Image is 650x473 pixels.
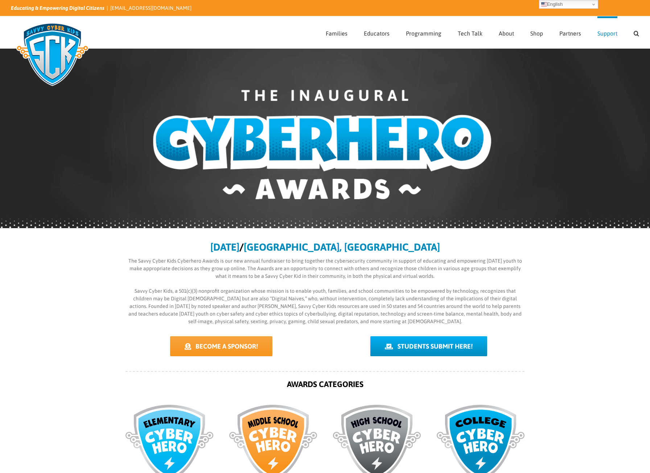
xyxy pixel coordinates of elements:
p: Savvy Cyber Kids, a 501(c)(3) nonprofit organization whose mission is to enable youth, families, ... [126,287,524,325]
b: [GEOGRAPHIC_DATA], [GEOGRAPHIC_DATA] [244,241,440,253]
img: en [541,1,547,7]
span: Families [326,30,347,36]
strong: AWARDS CATEGORIES [287,379,363,389]
i: Educating & Empowering Digital Citizens [11,5,104,11]
a: Shop [530,16,543,48]
b: [DATE] [210,241,239,253]
a: Educators [364,16,390,48]
nav: Main Menu [326,16,639,48]
span: Educators [364,30,390,36]
img: Savvy Cyber Kids Logo [11,18,94,91]
a: BECOME A SPONSOR! [170,336,273,356]
a: Partners [559,16,581,48]
span: Tech Talk [458,30,482,36]
a: About [499,16,514,48]
span: Support [597,30,617,36]
b: / [239,241,244,253]
a: Families [326,16,347,48]
a: STUDENTS SUBMIT HERE! [370,336,487,356]
a: Programming [406,16,441,48]
a: Tech Talk [458,16,482,48]
span: Partners [559,30,581,36]
span: Shop [530,30,543,36]
a: Support [597,16,617,48]
span: Programming [406,30,441,36]
span: About [499,30,514,36]
span: STUDENTS SUBMIT HERE! [398,342,473,350]
span: BECOME A SPONSOR! [196,342,258,350]
a: Search [634,16,639,48]
a: [EMAIL_ADDRESS][DOMAIN_NAME] [110,5,192,11]
p: The Savvy Cyber Kids Cyberhero Awards is our new annual fundraiser to bring together the cybersec... [126,257,524,280]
